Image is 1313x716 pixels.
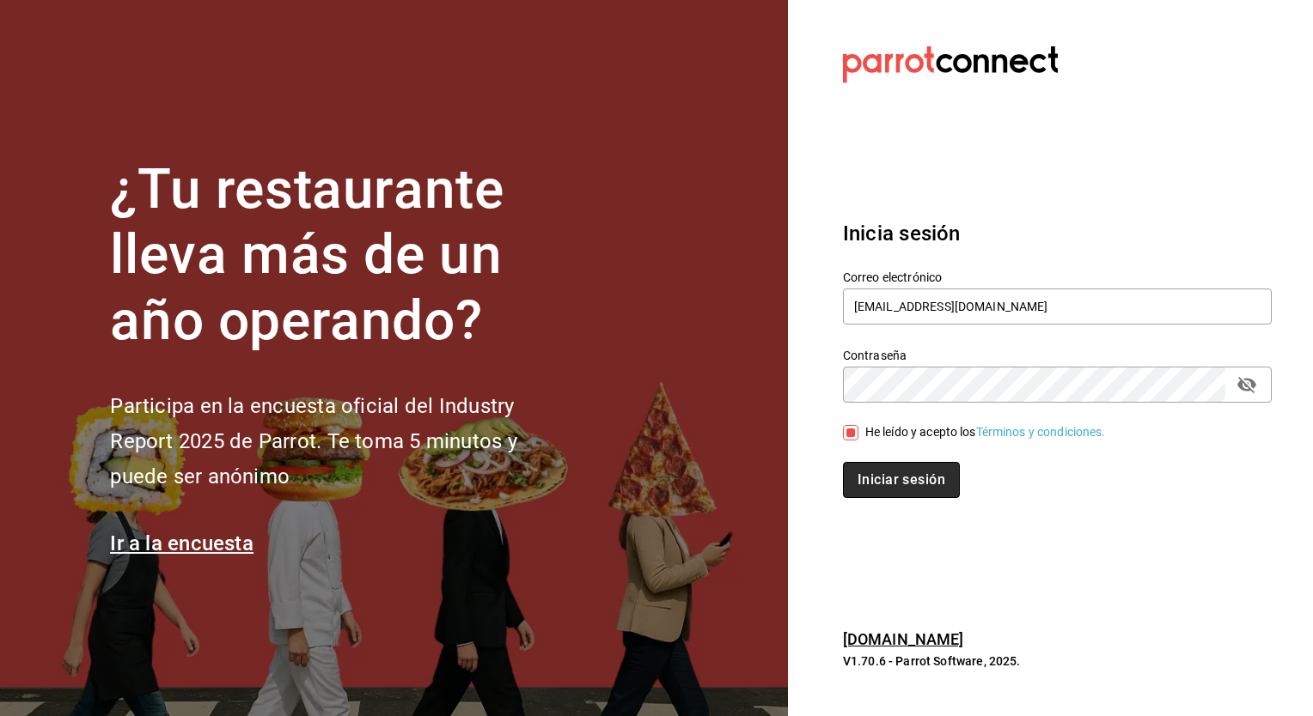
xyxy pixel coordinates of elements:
[865,423,1106,441] div: He leído y acepto los
[843,349,1272,361] label: Contraseña
[843,218,1272,249] h3: Inicia sesión
[110,157,574,355] h1: ¿Tu restaurante lleva más de un año operando?
[110,389,574,494] h2: Participa en la encuesta oficial del Industry Report 2025 de Parrot. Te toma 5 minutos y puede se...
[843,630,964,648] a: [DOMAIN_NAME]
[843,288,1272,325] input: Ingresa tu correo electrónico
[843,462,960,498] button: Iniciar sesión
[1232,370,1261,399] button: passwordField
[843,652,1272,670] p: V1.70.6 - Parrot Software, 2025.
[976,425,1106,439] a: Términos y condiciones.
[110,531,253,555] a: Ir a la encuesta
[843,270,1272,282] label: Correo electrónico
